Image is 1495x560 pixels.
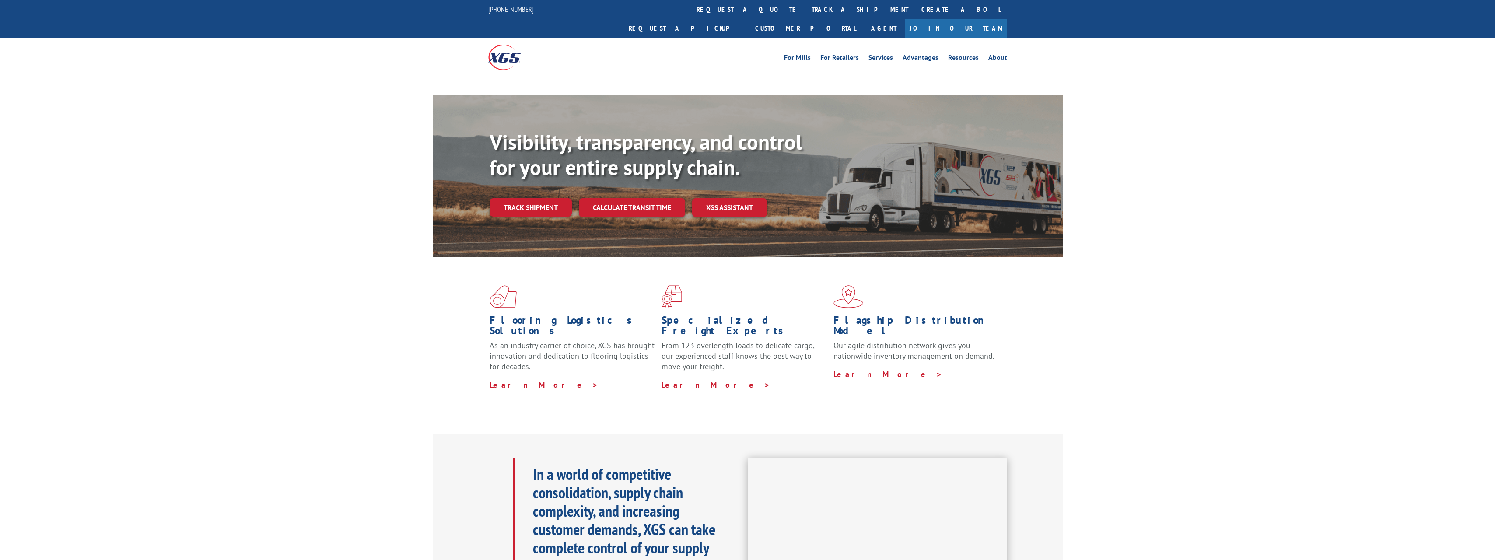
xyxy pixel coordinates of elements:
a: Learn More > [833,369,942,379]
a: Learn More > [662,380,770,390]
h1: Flooring Logistics Solutions [490,315,655,340]
h1: Specialized Freight Experts [662,315,827,340]
a: [PHONE_NUMBER] [488,5,534,14]
a: Customer Portal [749,19,862,38]
a: Calculate transit time [579,198,685,217]
p: From 123 overlength loads to delicate cargo, our experienced staff knows the best way to move you... [662,340,827,379]
img: xgs-icon-focused-on-flooring-red [662,285,682,308]
a: Advantages [903,54,938,64]
a: Services [868,54,893,64]
a: XGS ASSISTANT [692,198,767,217]
span: As an industry carrier of choice, XGS has brought innovation and dedication to flooring logistics... [490,340,655,371]
a: Request a pickup [622,19,749,38]
img: xgs-icon-total-supply-chain-intelligence-red [490,285,517,308]
a: Agent [862,19,905,38]
a: For Retailers [820,54,859,64]
a: Resources [948,54,979,64]
a: For Mills [784,54,811,64]
span: Our agile distribution network gives you nationwide inventory management on demand. [833,340,994,361]
b: Visibility, transparency, and control for your entire supply chain. [490,128,802,181]
a: Learn More > [490,380,599,390]
a: About [988,54,1007,64]
a: Join Our Team [905,19,1007,38]
a: Track shipment [490,198,572,217]
img: xgs-icon-flagship-distribution-model-red [833,285,864,308]
h1: Flagship Distribution Model [833,315,999,340]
